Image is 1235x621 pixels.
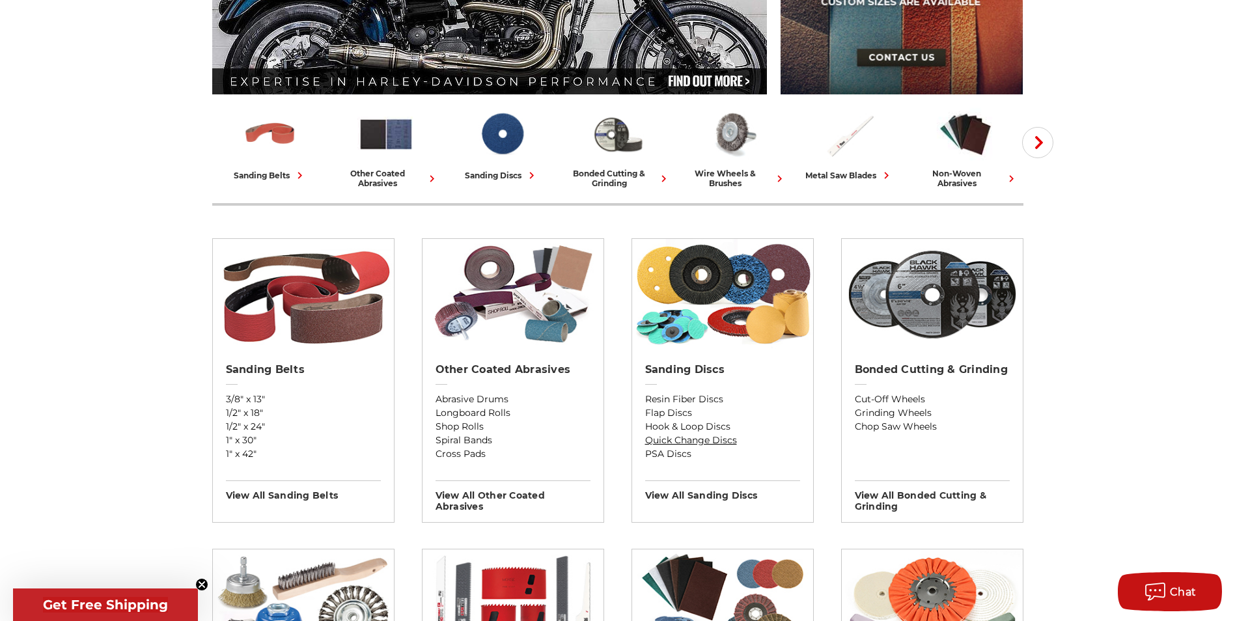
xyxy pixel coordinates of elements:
[226,393,381,406] a: 3/8" x 13"
[589,106,646,162] img: Bonded Cutting & Grinding
[565,106,671,188] a: bonded cutting & grinding
[234,169,307,182] div: sanding belts
[805,169,893,182] div: metal saw blades
[855,420,1010,434] a: Chop Saw Wheels
[855,480,1010,512] h3: View All bonded cutting & grinding
[242,106,299,162] img: Sanding Belts
[436,393,590,406] a: Abrasive Drums
[226,363,381,376] h2: Sanding Belts
[855,406,1010,420] a: Grinding Wheels
[842,239,1023,350] img: Bonded Cutting & Grinding
[645,420,800,434] a: Hook & Loop Discs
[436,406,590,420] a: Longboard Rolls
[1022,127,1053,158] button: Next
[465,169,538,182] div: sanding discs
[681,169,786,188] div: wire wheels & brushes
[937,106,994,162] img: Non-woven Abrasives
[821,106,878,162] img: Metal Saw Blades
[1170,586,1197,598] span: Chat
[449,106,555,182] a: sanding discs
[1118,572,1222,611] button: Chat
[681,106,786,188] a: wire wheels & brushes
[226,434,381,447] a: 1" x 30"
[436,434,590,447] a: Spiral Bands
[357,106,415,162] img: Other Coated Abrasives
[645,447,800,461] a: PSA Discs
[217,106,323,182] a: sanding belts
[645,363,800,376] h2: Sanding Discs
[632,239,813,350] img: Sanding Discs
[226,480,381,501] h3: View All sanding belts
[645,406,800,420] a: Flap Discs
[797,106,902,182] a: metal saw blades
[436,420,590,434] a: Shop Rolls
[213,239,394,350] img: Sanding Belts
[436,447,590,461] a: Cross Pads
[855,363,1010,376] h2: Bonded Cutting & Grinding
[226,406,381,420] a: 1/2" x 18"
[913,106,1018,188] a: non-woven abrasives
[645,434,800,447] a: Quick Change Discs
[333,169,439,188] div: other coated abrasives
[226,447,381,461] a: 1" x 42"
[195,578,208,591] button: Close teaser
[13,588,198,621] div: Get Free ShippingClose teaser
[226,420,381,434] a: 1/2" x 24"
[705,106,762,162] img: Wire Wheels & Brushes
[436,480,590,512] h3: View All other coated abrasives
[473,106,531,162] img: Sanding Discs
[645,480,800,501] h3: View All sanding discs
[423,239,604,350] img: Other Coated Abrasives
[436,363,590,376] h2: Other Coated Abrasives
[565,169,671,188] div: bonded cutting & grinding
[645,393,800,406] a: Resin Fiber Discs
[43,597,168,613] span: Get Free Shipping
[333,106,439,188] a: other coated abrasives
[913,169,1018,188] div: non-woven abrasives
[855,393,1010,406] a: Cut-Off Wheels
